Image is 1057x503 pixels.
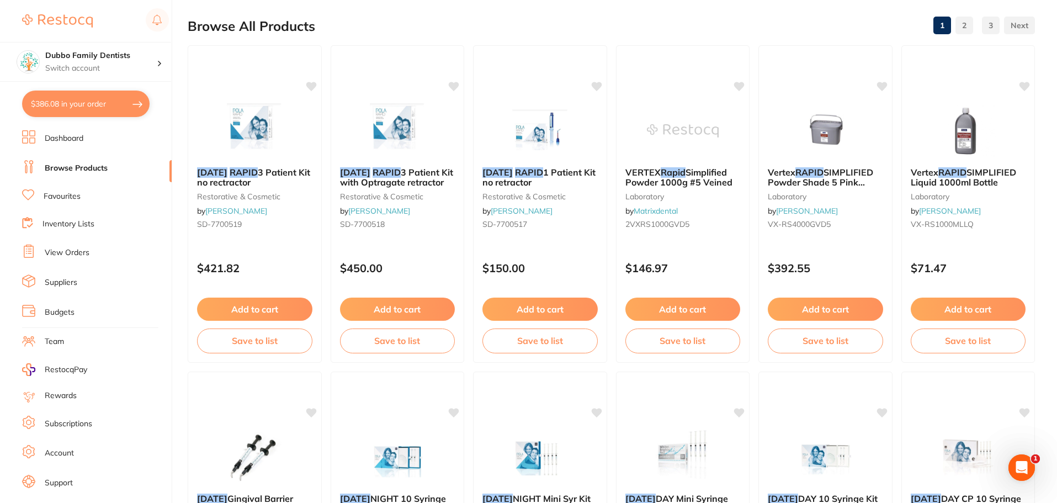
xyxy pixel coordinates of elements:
a: 1 [933,14,951,36]
p: $450.00 [340,262,455,274]
small: laboratory [768,192,883,201]
em: RAPID [515,167,543,178]
a: Budgets [45,307,75,318]
em: Rapid [661,167,686,178]
a: [PERSON_NAME] [919,206,981,216]
button: Save to list [340,329,455,353]
em: RAPID [938,167,966,178]
img: RestocqPay [22,363,35,376]
span: by [768,206,838,216]
a: 3 [982,14,1000,36]
a: Dashboard [45,133,83,144]
img: Restocq Logo [22,14,93,28]
p: $146.97 [625,262,741,274]
a: Rewards [45,390,77,401]
span: by [340,206,410,216]
p: $71.47 [911,262,1026,274]
a: Matrixdental [634,206,678,216]
a: Favourites [44,191,81,202]
button: Add to cart [625,298,741,321]
a: Team [45,336,64,347]
a: Restocq Logo [22,8,93,34]
span: VX-RS4000GVD5 [768,219,831,229]
button: Save to list [625,329,741,353]
h2: Browse All Products [188,19,315,34]
span: 1 Patient Kit no retractor [482,167,596,188]
button: Save to list [482,329,598,353]
span: VERTEX [625,167,661,178]
a: View Orders [45,247,89,258]
a: [PERSON_NAME] [491,206,553,216]
a: Subscriptions [45,419,92,430]
span: 3 Patient Kit no rectractor [197,167,310,188]
span: by [911,206,981,216]
span: 3 Patient Kit with Optragate retractor [340,167,453,188]
small: laboratory [625,192,741,201]
button: Add to cart [197,298,312,321]
span: Simplified Powder 1000g #5 Veined [625,167,732,188]
small: restorative & cosmetic [340,192,455,201]
span: Vertex [911,167,938,178]
img: Dubbo Family Dentists [17,51,39,73]
button: Save to list [911,329,1026,353]
button: Add to cart [768,298,883,321]
img: Vertex RAPID SIMPLIFIED Liquid 1000ml Bottle [932,103,1004,158]
em: [DATE] [197,167,227,178]
p: $392.55 [768,262,883,274]
b: POLA RAPID 1 Patient Kit no retractor [482,167,598,188]
button: Add to cart [911,298,1026,321]
a: [PERSON_NAME] [776,206,838,216]
b: Vertex RAPID SIMPLIFIED Liquid 1000ml Bottle [911,167,1026,188]
span: Vertex [768,167,795,178]
small: laboratory [911,192,1026,201]
iframe: Intercom live chat [1008,454,1035,481]
b: POLA RAPID 3 Patient Kit no rectractor [197,167,312,188]
small: restorative & cosmetic [197,192,312,201]
a: Support [45,478,73,489]
span: 2VXRS1000GVD5 [625,219,689,229]
img: POLA RAPID 1 Patient Kit no retractor [504,103,576,158]
a: Account [45,448,74,459]
img: POLA Gingival Barrier refill 2 x 1g syringes [219,430,290,485]
em: [DATE] [340,167,370,178]
span: SD-7700518 [340,219,385,229]
span: RestocqPay [45,364,87,375]
img: VERTEX Rapid Simplified Powder 1000g #5 Veined [647,103,719,158]
span: SIMPLIFIED Liquid 1000ml Bottle [911,167,1016,188]
p: $150.00 [482,262,598,274]
img: POLA RAPID 3 Patient Kit no rectractor [219,103,290,158]
img: POLA RAPID 3 Patient Kit with Optragate retractor [362,103,433,158]
button: Save to list [197,329,312,353]
button: Add to cart [340,298,455,321]
a: Suppliers [45,277,77,288]
p: $421.82 [197,262,312,274]
em: RAPID [230,167,258,178]
button: Save to list [768,329,883,353]
b: Vertex RAPID SIMPLIFIED Powder Shade 5 Pink Veined 4000g Tub [768,167,883,188]
a: Browse Products [45,163,108,174]
span: by [197,206,267,216]
button: Add to cart [482,298,598,321]
b: VERTEX Rapid Simplified Powder 1000g #5 Veined [625,167,741,188]
span: SD-7700517 [482,219,527,229]
a: Inventory Lists [43,219,94,230]
small: restorative & cosmetic [482,192,598,201]
span: SIMPLIFIED Powder Shade 5 Pink Veined 4000g Tub [768,167,873,198]
h4: Dubbo Family Dentists [45,50,157,61]
span: by [625,206,678,216]
span: 1 [1031,454,1040,463]
a: RestocqPay [22,363,87,376]
img: POLA NIGHT Mini Syr Kit 18% Carbamide Peroxide 4 x 1.3g [504,430,576,485]
em: [DATE] [482,167,513,178]
img: POLA DAY CP 10 Syringe Kit 35% Carbamide Peroxide 10x1.3g [932,430,1004,485]
em: RAPID [795,167,824,178]
img: Vertex RAPID SIMPLIFIED Powder Shade 5 Pink Veined 4000g Tub [789,103,861,158]
img: POLA DAY Mini Syringe Kit 6% Hydrogen Peroxide 4 x 1.3g [647,430,719,485]
img: POLA DAY 10 Syringe Kit 6% Hydrogen Peroxide 10 x 1.3g [789,430,861,485]
img: POLA NIGHT 10 Syringe Kit 18% Carbamide Peroxide 10 x 1.3g [362,430,433,485]
em: RAPID [373,167,401,178]
button: $386.08 in your order [22,91,150,117]
a: [PERSON_NAME] [348,206,410,216]
p: Switch account [45,63,157,74]
a: 2 [955,14,973,36]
